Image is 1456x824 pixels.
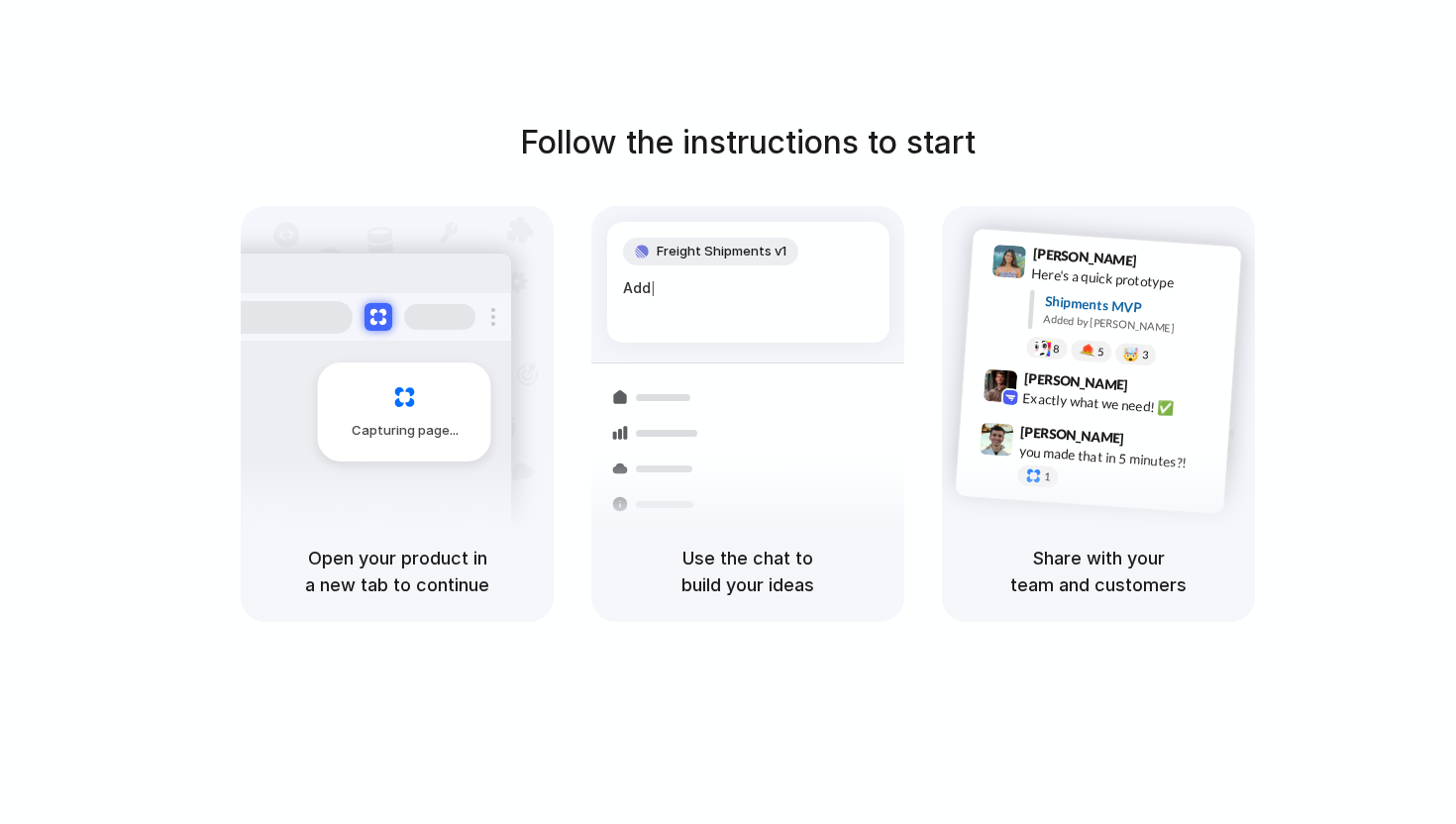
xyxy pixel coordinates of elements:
[352,421,462,441] span: Capturing page
[520,119,976,166] h1: Follow the instructions to start
[1053,344,1060,355] span: 8
[1142,350,1149,360] span: 3
[651,280,656,296] span: |
[264,545,530,598] h5: Open your product in a new tab to continue
[1044,471,1051,482] span: 1
[1018,442,1216,475] div: you made that in 5 minutes?!
[1020,421,1125,450] span: [PERSON_NAME]
[1044,291,1227,324] div: Shipments MVP
[1032,243,1137,271] span: [PERSON_NAME]
[1123,348,1140,362] div: 🤯
[1130,431,1171,455] span: 9:47 AM
[1134,377,1175,401] span: 9:42 AM
[623,277,874,299] div: Add
[1031,263,1229,297] div: Here's a quick prototype
[966,545,1231,598] h5: Share with your team and customers
[1143,253,1184,276] span: 9:41 AM
[1023,367,1128,396] span: [PERSON_NAME]
[1097,347,1104,358] span: 5
[1022,388,1220,422] div: Exactly what we need! ✅
[615,545,881,598] h5: Use the chat to build your ideas
[1043,311,1225,340] div: Added by [PERSON_NAME]
[657,242,786,261] span: Freight Shipments v1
